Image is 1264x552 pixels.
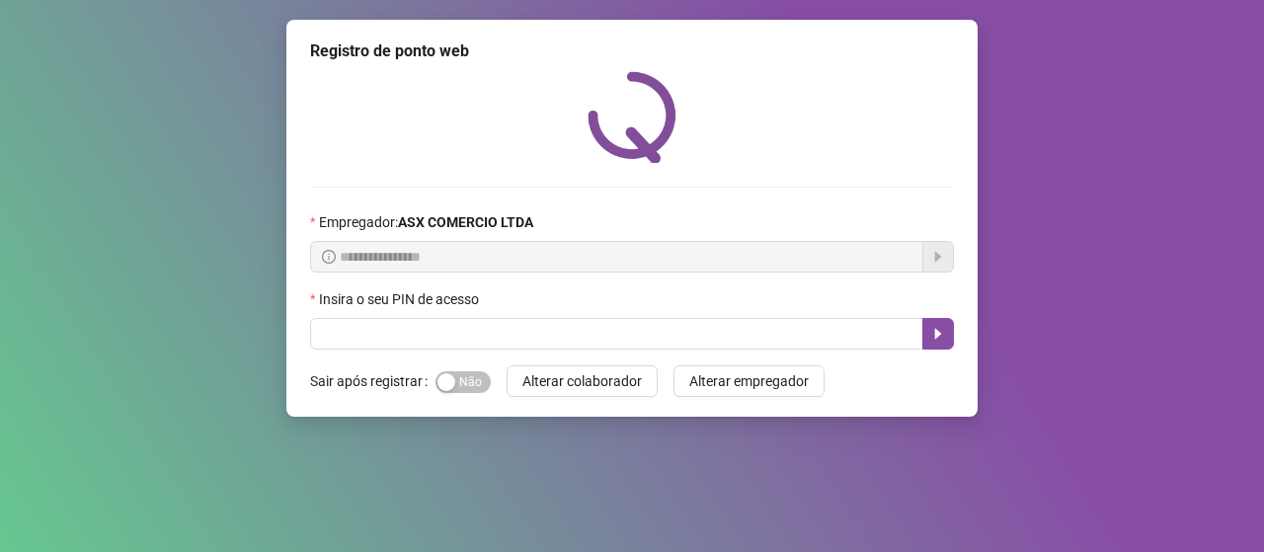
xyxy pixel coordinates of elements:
button: Alterar empregador [673,365,825,397]
span: Empregador : [319,211,533,233]
div: Registro de ponto web [310,39,954,63]
strong: ASX COMERCIO LTDA [398,214,533,230]
label: Sair após registrar [310,365,435,397]
span: Alterar empregador [689,370,809,392]
button: Alterar colaborador [507,365,658,397]
img: QRPoint [588,71,676,163]
span: Alterar colaborador [522,370,642,392]
label: Insira o seu PIN de acesso [310,288,492,310]
span: caret-right [930,326,946,342]
span: info-circle [322,250,336,264]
